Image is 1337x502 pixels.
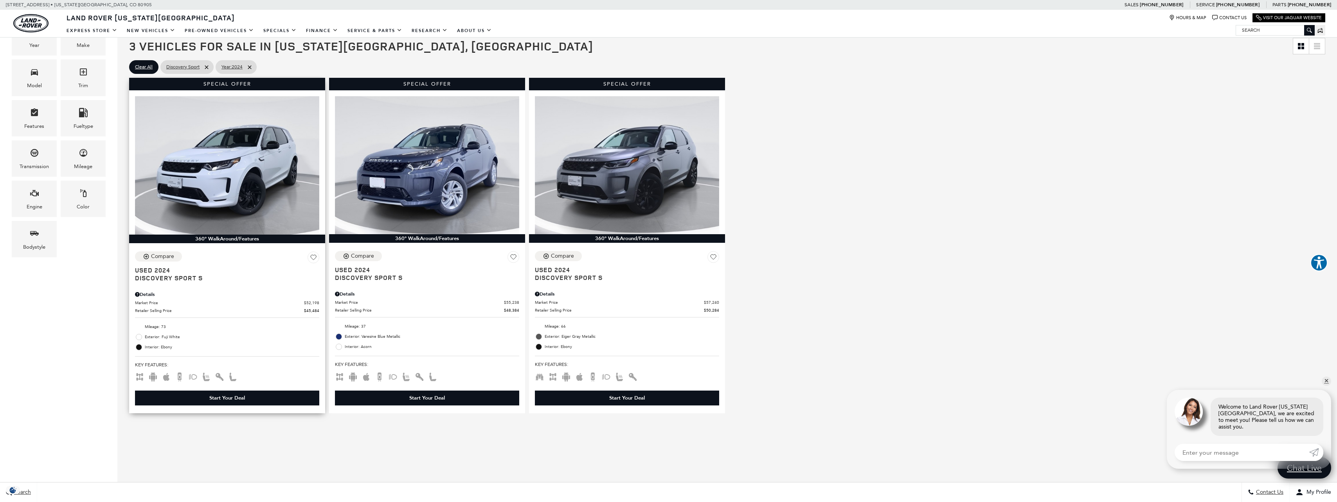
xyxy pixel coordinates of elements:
[135,62,153,72] span: Clear All
[1272,2,1287,7] span: Parts
[535,96,719,234] img: 2024 Land Rover Discovery Sport S
[1309,444,1323,461] a: Submit
[135,251,182,262] button: Compare Vehicle
[148,373,158,379] span: Android Auto
[1293,38,1309,54] a: Grid View
[4,486,22,494] img: Opt-Out Icon
[335,373,344,379] span: AWD
[504,299,519,305] span: $55,238
[535,307,704,313] span: Retailer Selling Price
[24,122,44,131] div: Features
[335,274,513,281] span: Discovery Sport S
[1169,15,1206,21] a: Hours & Map
[1175,444,1309,461] input: Enter your message
[135,308,304,314] span: Retailer Selling Price
[122,24,180,38] a: New Vehicles
[135,300,304,306] span: Market Price
[1211,398,1323,436] div: Welcome to Land Rover [US_STATE][GEOGRAPHIC_DATA], we are excited to meet you! Please tell us how...
[609,394,645,402] div: Start Your Deal
[20,162,49,171] div: Transmission
[12,140,57,177] div: TransmissionTransmission
[345,343,519,351] span: Interior: Acorn
[535,299,704,305] span: Market Price
[13,14,49,32] a: land-rover
[77,203,90,211] div: Color
[78,81,88,90] div: Trim
[704,299,719,305] span: $57,240
[407,24,452,38] a: Research
[30,146,39,162] span: Transmission
[74,122,93,131] div: Fueltype
[1288,2,1331,8] a: [PHONE_NUMBER]
[335,307,519,313] a: Retailer Selling Price $48,384
[1125,2,1139,7] span: Sales
[23,243,45,251] div: Bodystyle
[535,251,582,261] button: Compare Vehicle
[335,391,519,405] div: Start Your Deal
[135,274,313,282] span: Discovery Sport S
[175,373,184,379] span: Backup Camera
[535,299,719,305] a: Market Price $57,240
[1303,489,1331,496] span: My Profile
[1236,25,1314,35] input: Search
[12,100,57,136] div: FeaturesFeatures
[704,307,719,313] span: $50,284
[343,24,407,38] a: Service & Parts
[348,373,358,379] span: Android Auto
[135,266,319,282] a: Used 2024Discovery Sport S
[79,146,88,162] span: Mileage
[628,373,637,379] span: Keyless Entry
[507,251,519,266] button: Save Vehicle
[308,251,319,266] button: Save Vehicle
[551,253,574,260] div: Compare
[61,100,106,136] div: FueltypeFueltype
[162,373,171,379] span: Apple Car-Play
[1216,2,1260,8] a: [PHONE_NUMBER]
[6,2,152,7] a: [STREET_ADDRESS] • [US_STATE][GEOGRAPHIC_DATA], CO 80905
[335,266,519,281] a: Used 2024Discovery Sport S
[67,13,235,22] span: Land Rover [US_STATE][GEOGRAPHIC_DATA]
[228,373,238,379] span: Leather Seats
[221,62,243,72] span: 2024
[535,391,719,405] div: Start Your Deal
[135,322,319,332] li: Mileage: 73
[535,290,719,298] div: Pricing Details - Discovery Sport S
[304,300,319,306] span: $52,198
[535,266,713,274] span: Used 2024
[62,13,239,22] a: Land Rover [US_STATE][GEOGRAPHIC_DATA]
[1196,2,1215,7] span: Service
[1256,15,1322,21] a: Visit Our Jaguar Website
[535,321,719,332] li: Mileage: 66
[1175,398,1203,426] img: Agent profile photo
[415,373,424,379] span: Keyless Entry
[129,78,325,90] div: Special Offer
[79,106,88,122] span: Fueltype
[30,186,39,203] span: Engine
[535,274,713,281] span: Discovery Sport S
[30,227,39,243] span: Bodystyle
[335,307,504,313] span: Retailer Selling Price
[301,24,343,38] a: Finance
[27,81,42,90] div: Model
[77,41,90,50] div: Make
[335,321,519,332] li: Mileage: 37
[351,253,374,260] div: Compare
[335,290,519,298] div: Pricing Details - Discovery Sport S
[151,253,174,260] div: Compare
[215,373,224,379] span: Keyless Entry
[388,373,398,379] span: Fog Lights
[428,373,437,379] span: Leather Seats
[30,65,39,81] span: Model
[545,343,719,351] span: Interior: Ebony
[1310,254,1328,273] aside: Accessibility Help Desk
[135,96,319,234] img: 2024 Land Rover Discovery Sport S
[529,234,725,243] div: 360° WalkAround/Features
[188,373,198,379] span: Fog Lights
[329,234,525,243] div: 360° WalkAround/Features
[145,333,319,341] span: Exterior: Fuji White
[1290,482,1337,502] button: Open user profile menu
[79,186,88,203] span: Color
[707,251,719,266] button: Save Vehicle
[79,65,88,81] span: Trim
[61,140,106,177] div: MileageMileage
